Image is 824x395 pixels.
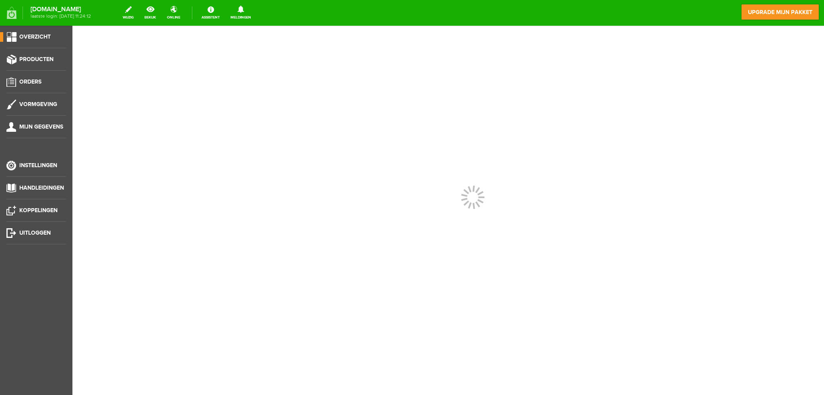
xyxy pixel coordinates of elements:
[19,78,41,85] span: Orders
[741,4,819,20] a: upgrade mijn pakket
[118,4,138,22] a: wijzig
[197,4,225,22] a: Assistent
[140,4,161,22] a: bekijk
[19,207,58,214] span: Koppelingen
[19,162,57,169] span: Instellingen
[19,184,64,191] span: Handleidingen
[162,4,185,22] a: online
[19,229,51,236] span: Uitloggen
[19,56,54,63] span: Producten
[31,7,91,12] strong: [DOMAIN_NAME]
[19,101,57,108] span: Vormgeving
[31,14,91,18] span: laatste login: [DATE] 11:24:12
[19,33,51,40] span: Overzicht
[19,123,63,130] span: Mijn gegevens
[226,4,256,22] a: Meldingen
